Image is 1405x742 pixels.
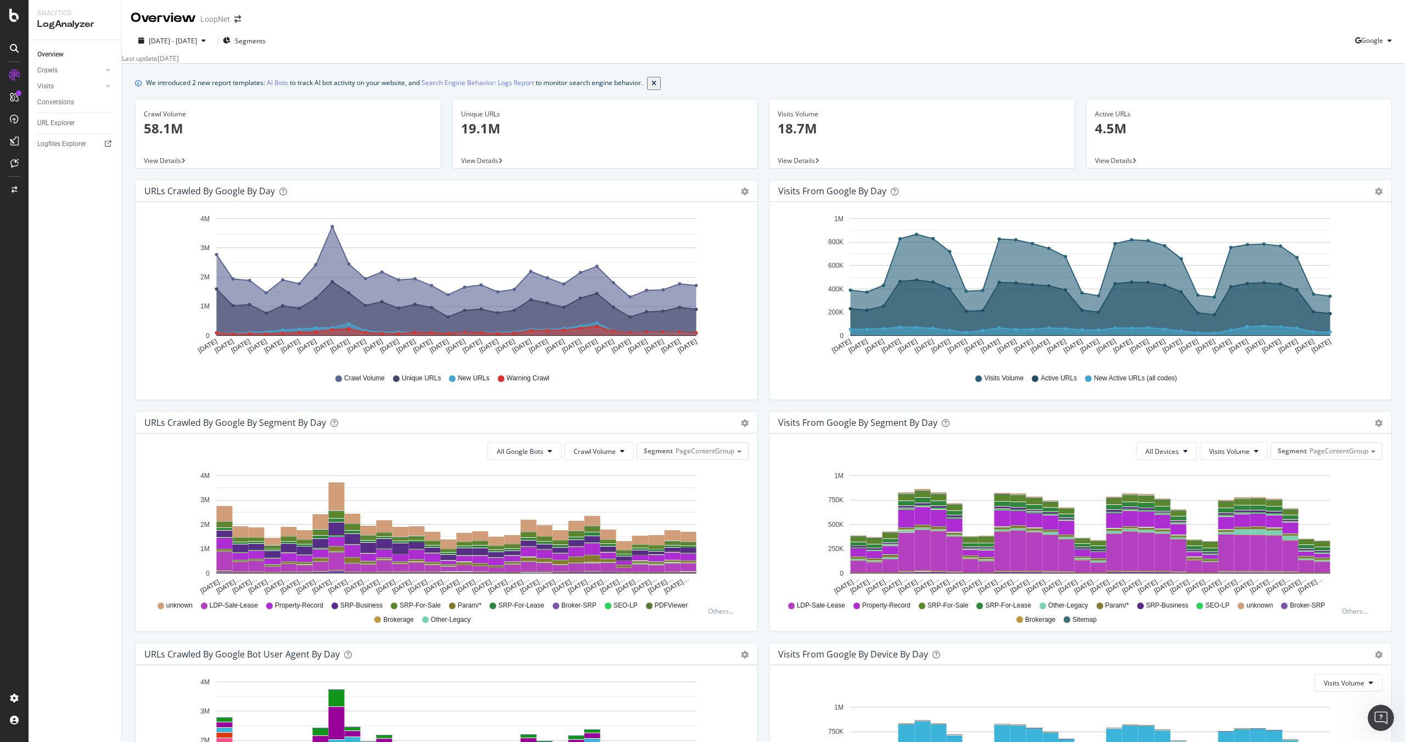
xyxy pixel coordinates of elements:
[644,446,673,456] span: Segment
[144,211,745,363] svg: A chart.
[778,417,937,428] div: Visits from Google By Segment By Day
[741,188,749,195] div: gear
[213,338,235,355] text: [DATE]
[1261,338,1283,355] text: [DATE]
[1375,651,1382,659] div: gear
[594,338,616,355] text: [DATE]
[647,77,661,90] button: close banner
[614,601,638,610] span: SEO-LP
[144,185,275,196] div: URLs Crawled by Google by day
[834,215,844,223] text: 1M
[296,338,318,355] text: [DATE]
[828,285,844,293] text: 400K
[828,497,844,504] text: 750K
[146,77,643,90] div: We introduced 2 new report templates: to track AI bot activity on your website, and to monitor se...
[461,119,750,138] p: 19.1M
[149,36,197,46] span: [DATE] - [DATE]
[708,606,739,616] div: Others...
[37,97,74,108] div: Conversions
[478,338,500,355] text: [DATE]
[497,447,543,456] span: All Google Bots
[461,109,750,119] div: Unique URLs
[1294,338,1316,355] text: [DATE]
[395,338,417,355] text: [DATE]
[1211,338,1233,355] text: [DATE]
[985,601,1031,610] span: SRP-For-Lease
[1310,338,1332,355] text: [DATE]
[778,109,1066,119] div: Visits Volume
[37,65,103,76] a: Crawls
[778,469,1379,596] svg: A chart.
[561,601,597,610] span: Broker-SRP
[741,419,749,427] div: gear
[560,338,582,355] text: [DATE]
[37,18,113,31] div: LogAnalyzer
[778,156,815,165] span: View Details
[37,117,75,129] div: URL Explorer
[828,239,844,246] text: 800K
[1355,32,1396,49] button: Google
[200,274,210,282] text: 2M
[1025,615,1055,625] span: Brokerage
[660,338,682,355] text: [DATE]
[223,32,266,49] button: Segments
[1145,447,1179,456] span: All Devices
[828,521,844,529] text: 500K
[610,338,632,355] text: [DATE]
[37,81,54,92] div: Visits
[963,338,985,355] text: [DATE]
[778,119,1066,138] p: 18.7M
[676,446,734,456] span: PageContentGroup
[487,442,561,460] button: All Google Bots
[1048,601,1088,610] span: Other-Legacy
[1246,601,1273,610] span: unknown
[200,215,210,223] text: 4M
[383,615,413,625] span: Brokerage
[230,338,252,355] text: [DATE]
[200,497,210,504] text: 3M
[828,262,844,269] text: 600K
[946,338,968,355] text: [DATE]
[131,36,213,46] button: [DATE] - [DATE]
[778,185,886,196] div: Visits from Google by day
[279,338,301,355] text: [DATE]
[828,728,844,736] text: 750K
[880,338,902,355] text: [DATE]
[37,138,114,150] a: Logfiles Explorer
[246,338,268,355] text: [DATE]
[830,338,852,355] text: [DATE]
[431,615,471,625] span: Other-Legacy
[340,601,383,610] span: SRP-Business
[144,156,181,165] span: View Details
[1105,601,1129,610] span: Param/*
[1013,338,1035,355] text: [DATE]
[1072,615,1097,625] span: Sitemap
[400,601,441,610] span: SRP-For-Sale
[1029,338,1051,355] text: [DATE]
[1128,338,1150,355] text: [DATE]
[1194,338,1216,355] text: [DATE]
[206,332,210,340] text: 0
[1244,338,1266,355] text: [DATE]
[166,601,193,610] span: unknown
[511,338,533,355] text: [DATE]
[144,469,745,596] div: A chart.
[200,14,230,25] div: LoopNet
[840,570,844,577] text: 0
[494,338,516,355] text: [DATE]
[862,601,911,610] span: Property-Record
[200,244,210,252] text: 3M
[996,338,1018,355] text: [DATE]
[210,601,258,610] span: LDP-Sale-Lease
[1145,338,1167,355] text: [DATE]
[741,651,749,659] div: gear
[1375,188,1382,195] div: gear
[1136,442,1197,460] button: All Devices
[544,338,566,355] text: [DATE]
[421,77,534,88] a: Search Engine Behavior: Logs Report
[498,601,544,610] span: SRP-For-Lease
[200,472,210,480] text: 4M
[1112,338,1134,355] text: [DATE]
[643,338,665,355] text: [DATE]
